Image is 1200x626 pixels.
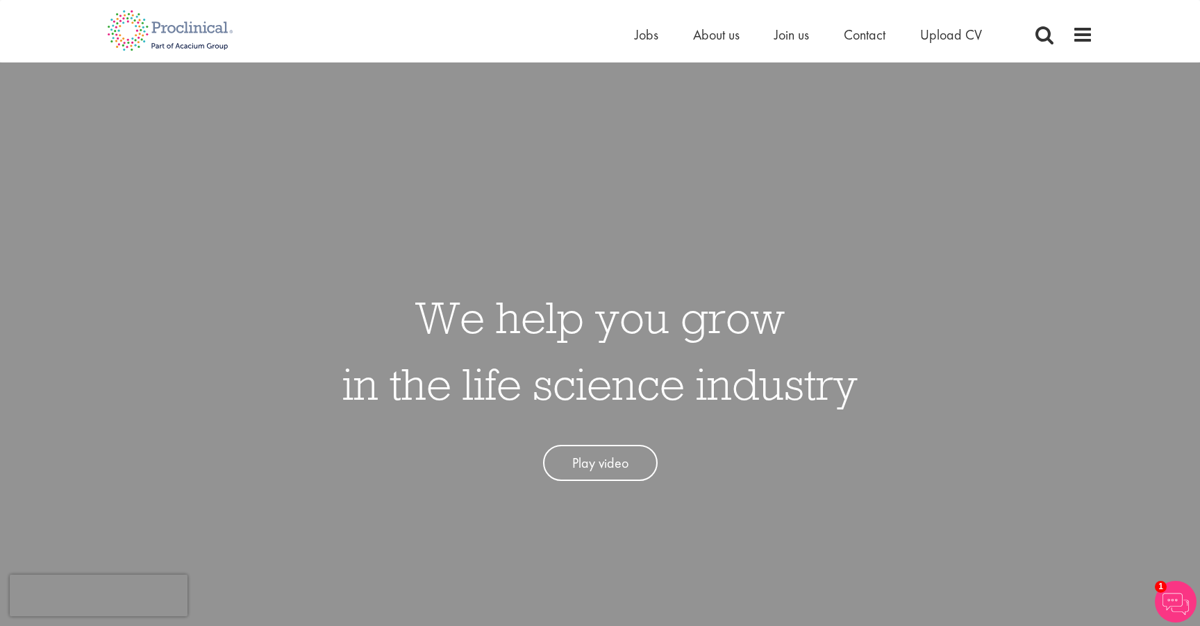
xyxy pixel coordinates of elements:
[342,284,858,417] h1: We help you grow in the life science industry
[635,26,658,44] a: Jobs
[693,26,740,44] a: About us
[774,26,809,44] a: Join us
[543,445,658,482] a: Play video
[1155,581,1197,623] img: Chatbot
[920,26,982,44] a: Upload CV
[1155,581,1167,593] span: 1
[844,26,885,44] a: Contact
